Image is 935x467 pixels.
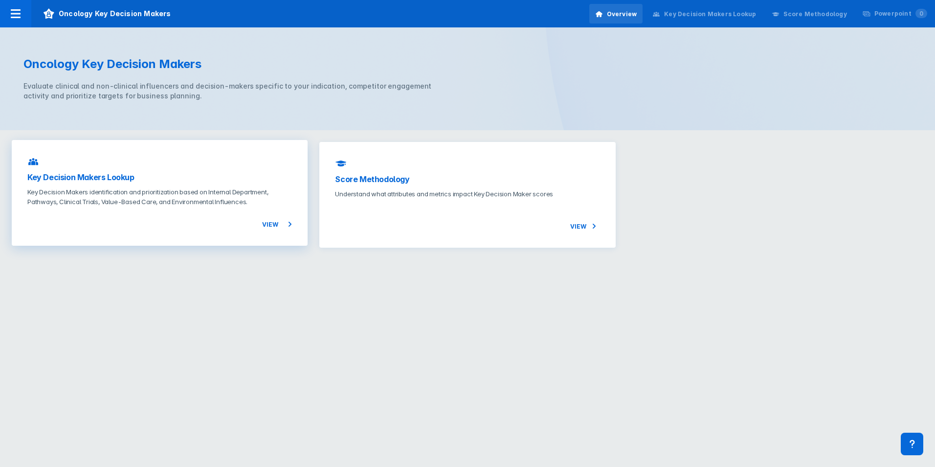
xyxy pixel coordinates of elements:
[262,218,292,230] span: View
[783,10,846,19] div: Score Methodology
[901,433,923,455] div: Contact Support
[607,10,637,19] div: Overview
[915,9,927,18] span: 0
[319,142,615,248] a: Score MethodologyUnderstand what attributes and metrics impact Key Decision Maker scoresView
[23,81,456,101] div: Evaluate clinical and non-clinical influencers and decision-makers specific to your indication, c...
[646,4,762,23] a: Key Decision Makers Lookup
[766,4,852,23] a: Score Methodology
[874,9,927,18] div: Powerpoint
[335,189,600,199] p: Understand what attributes and metrics impact Key Decision Maker scores
[23,57,456,71] h1: Oncology Key Decision Makers
[12,140,308,246] a: Key Decision Makers LookupKey Decision Makers identification and prioritization based on Internal...
[27,187,292,207] p: Key Decision Makers identification and prioritization based on Internal Department, Pathways, Cli...
[589,4,643,23] a: Overview
[335,173,600,185] h3: Score Methodology
[27,171,292,183] h3: Key Decision Makers Lookup
[570,220,600,232] span: View
[664,10,756,19] div: Key Decision Makers Lookup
